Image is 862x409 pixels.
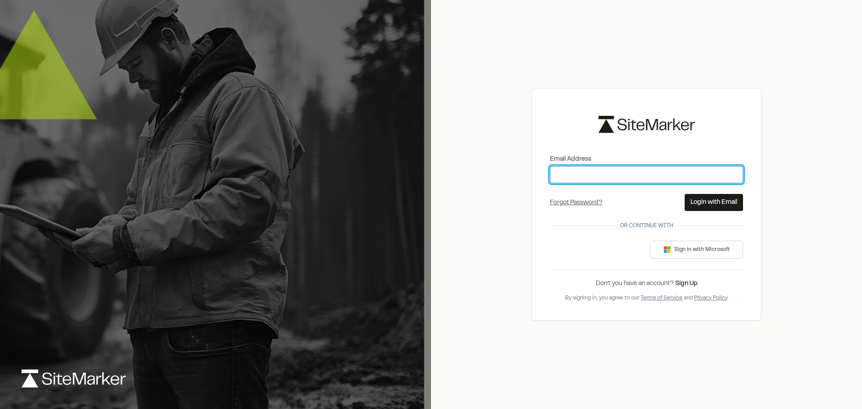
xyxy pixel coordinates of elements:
label: Email Address [550,154,743,164]
button: Terms of Service [641,294,682,302]
img: logo-black-rebrand.svg [598,116,695,132]
div: By signing in, you agree to our and [550,294,743,302]
span: Or continue with [616,222,677,230]
button: Privacy Policy [694,294,728,302]
a: Forgot Password? [550,200,603,206]
a: Sign Up [675,281,698,286]
button: Login with Email [685,194,743,211]
button: Sign in with Microsoft [650,241,743,259]
img: logo-white-rebrand.svg [22,369,126,387]
div: Don’t you have an account? [550,279,743,289]
iframe: Sign in with Google Button [545,240,637,259]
